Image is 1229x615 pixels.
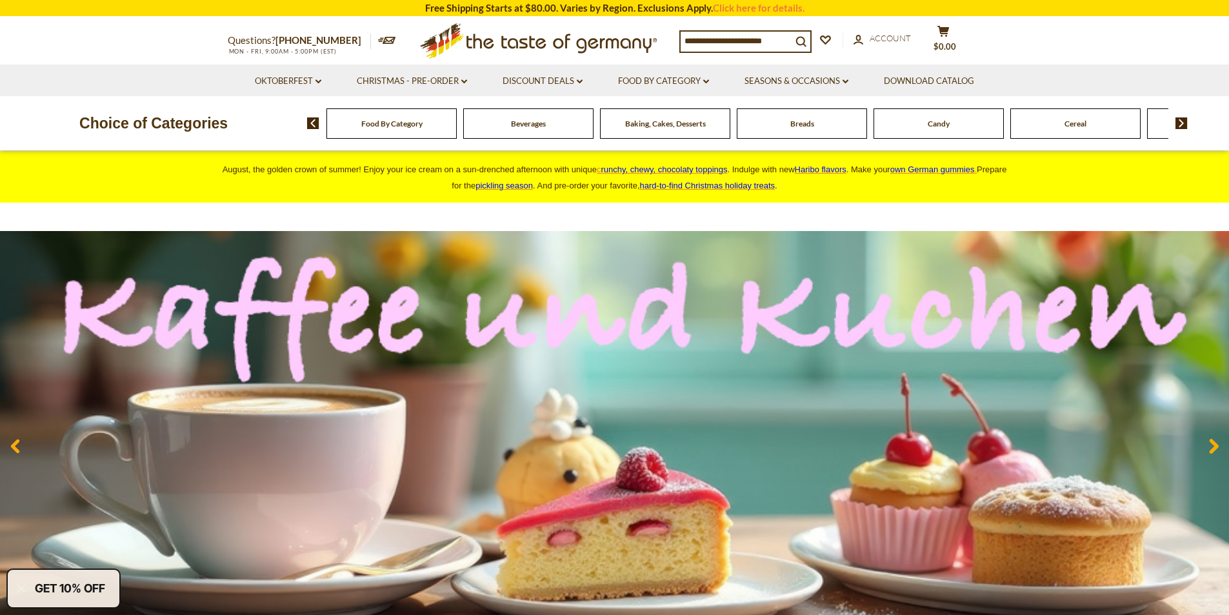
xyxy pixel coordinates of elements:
a: pickling season [475,181,533,190]
span: Account [870,33,911,43]
a: Breads [790,119,814,128]
a: Click here for details. [713,2,804,14]
span: $0.00 [934,41,956,52]
a: Food By Category [618,74,709,88]
button: $0.00 [924,25,963,57]
a: Haribo flavors [795,165,846,174]
a: own German gummies. [890,165,977,174]
span: MON - FRI, 9:00AM - 5:00PM (EST) [228,48,337,55]
a: Discount Deals [503,74,583,88]
a: Food By Category [361,119,423,128]
a: Candy [928,119,950,128]
span: own German gummies [890,165,975,174]
p: Questions? [228,32,371,49]
span: . [640,181,777,190]
a: Baking, Cakes, Desserts [625,119,706,128]
img: next arrow [1175,117,1188,129]
img: previous arrow [307,117,319,129]
a: hard-to-find Christmas holiday treats [640,181,775,190]
a: Christmas - PRE-ORDER [357,74,467,88]
a: Cereal [1064,119,1086,128]
a: Beverages [511,119,546,128]
span: August, the golden crown of summer! Enjoy your ice cream on a sun-drenched afternoon with unique ... [223,165,1007,190]
a: crunchy, chewy, chocolaty toppings [597,165,728,174]
span: runchy, chewy, chocolaty toppings [601,165,727,174]
a: Oktoberfest [255,74,321,88]
a: [PHONE_NUMBER] [275,34,361,46]
a: Account [854,32,911,46]
a: Seasons & Occasions [744,74,848,88]
a: Download Catalog [884,74,974,88]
